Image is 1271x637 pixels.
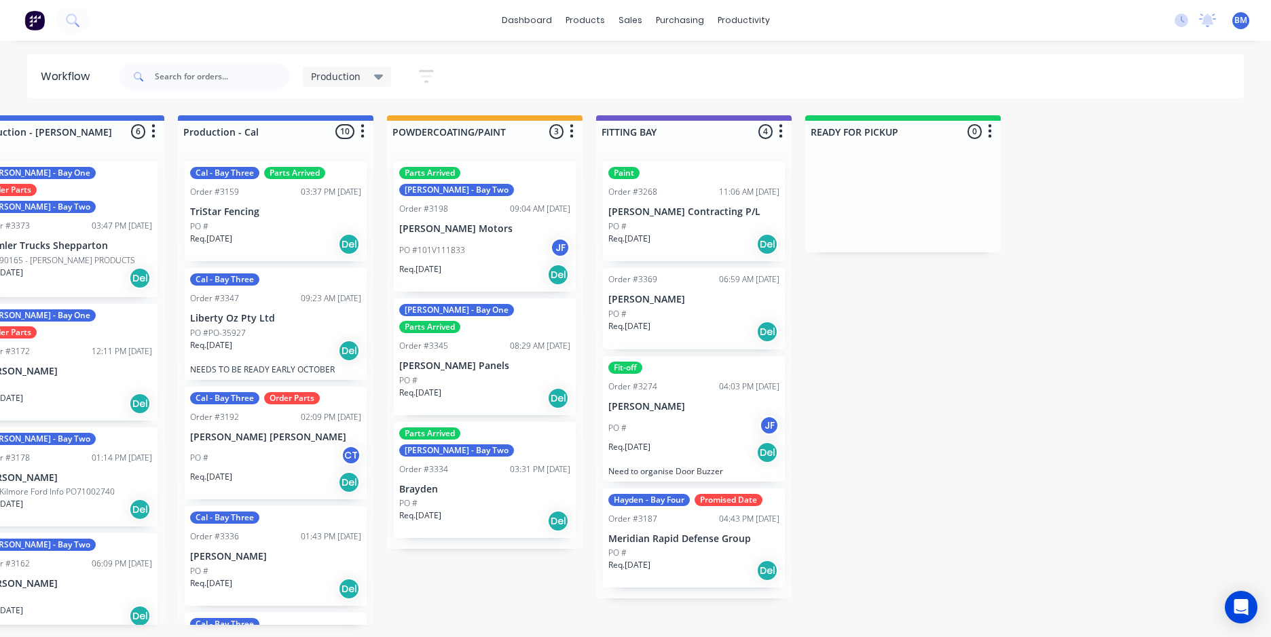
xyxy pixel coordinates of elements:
div: Parts Arrived[PERSON_NAME] - Bay TwoOrder #333403:31 PM [DATE]BraydenPO #Req.[DATE]Del [394,422,576,539]
div: 02:09 PM [DATE] [301,411,361,423]
div: 09:04 AM [DATE] [510,203,570,215]
input: Search for orders... [155,63,289,90]
p: PO # [608,220,627,233]
div: Del [547,387,569,409]
div: 03:47 PM [DATE] [92,220,152,232]
div: Promised Date [695,494,762,506]
span: Production [311,69,361,83]
p: [PERSON_NAME] Motors [399,223,570,235]
div: 04:03 PM [DATE] [719,381,779,393]
div: Cal - Bay ThreeOrder PartsOrder #319202:09 PM [DATE][PERSON_NAME] [PERSON_NAME]PO #CTReq.[DATE]Del [185,387,367,500]
p: PO # [608,422,627,434]
div: 01:14 PM [DATE] [92,452,152,464]
p: [PERSON_NAME] Contracting P/L [608,206,779,218]
div: Cal - Bay Three [190,167,259,179]
div: Hayden - Bay Four [608,494,690,506]
div: [PERSON_NAME] - Bay Two [399,184,514,196]
div: Del [547,264,569,286]
div: Del [338,471,360,493]
div: Order #3159 [190,186,239,198]
div: Cal - Bay Three [190,273,259,286]
div: [PERSON_NAME] - Bay OneParts ArrivedOrder #334508:29 AM [DATE][PERSON_NAME] PanelsPO #Req.[DATE]Del [394,298,576,415]
div: Del [756,233,778,255]
p: Req. [DATE] [190,577,232,590]
p: Req. [DATE] [190,471,232,483]
p: [PERSON_NAME] [608,401,779,412]
div: Order #3345 [399,340,448,352]
p: PO # [608,308,627,320]
div: Del [129,393,151,414]
div: Order #3198 [399,203,448,215]
div: 03:37 PM [DATE] [301,186,361,198]
div: Del [756,560,778,581]
div: Del [756,321,778,343]
div: Del [547,510,569,532]
div: Order #336906:59 AM [DATE][PERSON_NAME]PO #Req.[DATE]Del [603,268,785,349]
div: 11:06 AM [DATE] [719,186,779,198]
p: NEEDS TO BE READY EARLY OCTOBER [190,364,361,374]
p: PO #PO-35927 [190,327,246,339]
p: [PERSON_NAME] Panels [399,360,570,372]
div: Paint [608,167,640,179]
div: 01:43 PM [DATE] [301,530,361,543]
p: PO # [190,220,208,233]
p: [PERSON_NAME] [PERSON_NAME] [190,431,361,443]
div: Fit-off [608,362,642,374]
div: Order #3347 [190,292,239,305]
div: 06:09 PM [DATE] [92,558,152,570]
div: Order #3334 [399,463,448,476]
div: Del [338,578,360,600]
div: Del [129,267,151,289]
div: Parts Arrived [399,427,460,440]
div: 09:23 AM [DATE] [301,292,361,305]
a: dashboard [495,10,559,31]
div: Fit-offOrder #327404:03 PM [DATE][PERSON_NAME]PO #JFReq.[DATE]DelNeed to organise Door Buzzer [603,356,785,482]
p: Req. [DATE] [399,387,441,399]
div: 04:43 PM [DATE] [719,513,779,525]
p: TriStar Fencing [190,206,361,218]
div: CT [341,445,361,465]
p: PO #101V111833 [399,244,465,256]
p: Need to organise Door Buzzer [608,466,779,476]
div: Cal - Bay ThreeOrder #334709:23 AM [DATE]Liberty Oz Pty LtdPO #PO-35927Req.[DATE]DelNEEDS TO BE R... [185,268,367,380]
div: Del [756,442,778,463]
p: Req. [DATE] [399,263,441,275]
p: Req. [DATE] [608,559,650,571]
p: Meridian Rapid Defense Group [608,533,779,545]
div: JF [550,237,570,258]
p: Liberty Oz Pty Ltd [190,313,361,324]
div: Cal - Bay ThreeParts ArrivedOrder #315903:37 PM [DATE]TriStar FencingPO #Req.[DATE]Del [185,161,367,261]
span: BM [1234,14,1247,26]
div: Order Parts [264,392,320,404]
div: products [559,10,612,31]
div: purchasing [649,10,711,31]
p: PO # [608,547,627,559]
p: PO # [399,374,418,387]
div: Parts Arrived [399,167,460,179]
div: 08:29 AM [DATE] [510,340,570,352]
p: Req. [DATE] [608,320,650,332]
p: [PERSON_NAME] [190,551,361,562]
div: Order #3192 [190,411,239,423]
div: Parts Arrived [264,167,325,179]
div: Workflow [41,69,96,85]
div: Parts Arrived[PERSON_NAME] - Bay TwoOrder #319809:04 AM [DATE][PERSON_NAME] MotorsPO #101V111833J... [394,161,576,292]
div: Cal - Bay Three [190,618,259,630]
div: Open Intercom Messenger [1225,591,1257,623]
p: Req. [DATE] [608,441,650,453]
p: PO # [190,565,208,577]
div: Cal - Bay Three [190,392,259,404]
div: [PERSON_NAME] - Bay One [399,304,514,316]
div: Hayden - Bay FourPromised DateOrder #318704:43 PM [DATE]Meridian Rapid Defense GroupPO #Req.[DATE... [603,488,785,588]
div: Del [129,499,151,520]
div: Cal - Bay ThreeOrder #333601:43 PM [DATE][PERSON_NAME]PO #Req.[DATE]Del [185,506,367,606]
div: Parts Arrived [399,321,460,333]
p: [PERSON_NAME] [608,294,779,305]
div: sales [612,10,649,31]
p: Brayden [399,484,570,495]
div: Order #3336 [190,530,239,543]
div: Order #3187 [608,513,657,525]
div: Order #3369 [608,273,657,286]
div: Del [338,233,360,255]
div: 03:31 PM [DATE] [510,463,570,476]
